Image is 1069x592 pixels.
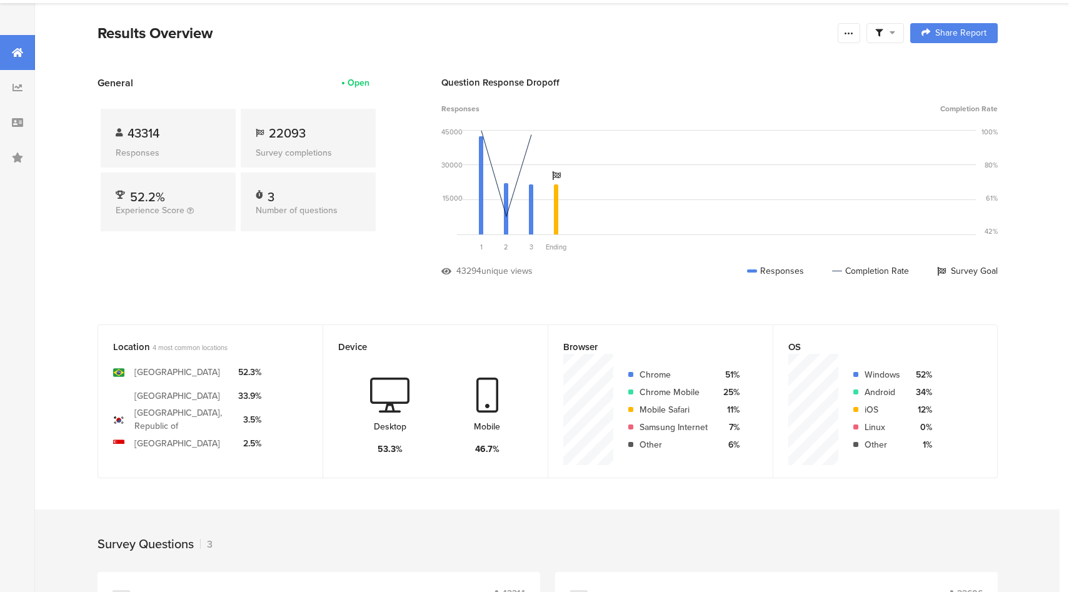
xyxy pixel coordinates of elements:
[747,264,804,278] div: Responses
[865,421,900,434] div: Linux
[256,146,361,159] div: Survey completions
[718,368,740,381] div: 51%
[238,437,261,450] div: 2.5%
[443,193,463,203] div: 15000
[563,340,737,354] div: Browser
[910,421,932,434] div: 0%
[116,146,221,159] div: Responses
[529,242,533,252] span: 3
[116,204,184,217] span: Experience Score
[718,438,740,451] div: 6%
[200,537,213,551] div: 3
[98,76,133,90] span: General
[269,124,306,143] span: 22093
[910,403,932,416] div: 12%
[544,242,569,252] div: Ending
[640,368,708,381] div: Chrome
[640,386,708,399] div: Chrome Mobile
[865,438,900,451] div: Other
[441,127,463,137] div: 45000
[456,264,481,278] div: 43294
[113,340,287,354] div: Location
[865,368,900,381] div: Windows
[865,403,900,416] div: iOS
[552,171,561,180] i: Survey Goal
[985,226,998,236] div: 42%
[256,204,338,217] span: Number of questions
[134,366,220,379] div: [GEOGRAPHIC_DATA]
[134,437,220,450] div: [GEOGRAPHIC_DATA]
[788,340,961,354] div: OS
[98,534,194,553] div: Survey Questions
[134,389,220,403] div: [GEOGRAPHIC_DATA]
[98,22,831,44] div: Results Overview
[441,160,463,170] div: 30000
[441,76,998,89] div: Question Response Dropoff
[338,340,512,354] div: Device
[268,188,274,200] div: 3
[718,386,740,399] div: 25%
[910,386,932,399] div: 34%
[640,438,708,451] div: Other
[981,127,998,137] div: 100%
[910,438,932,451] div: 1%
[832,264,909,278] div: Completion Rate
[374,420,406,433] div: Desktop
[378,443,403,456] div: 53.3%
[640,403,708,416] div: Mobile Safari
[238,389,261,403] div: 33.9%
[474,420,500,433] div: Mobile
[504,242,508,252] span: 2
[935,29,986,38] span: Share Report
[238,413,261,426] div: 3.5%
[986,193,998,203] div: 61%
[441,103,479,114] span: Responses
[910,368,932,381] div: 52%
[640,421,708,434] div: Samsung Internet
[940,103,998,114] span: Completion Rate
[481,264,533,278] div: unique views
[718,421,740,434] div: 7%
[348,76,369,89] div: Open
[130,188,165,206] span: 52.2%
[238,366,261,379] div: 52.3%
[475,443,499,456] div: 46.7%
[937,264,998,278] div: Survey Goal
[128,124,159,143] span: 43314
[718,403,740,416] div: 11%
[134,406,228,433] div: [GEOGRAPHIC_DATA], Republic of
[985,160,998,170] div: 80%
[865,386,900,399] div: Android
[480,242,483,252] span: 1
[153,343,228,353] span: 4 most common locations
